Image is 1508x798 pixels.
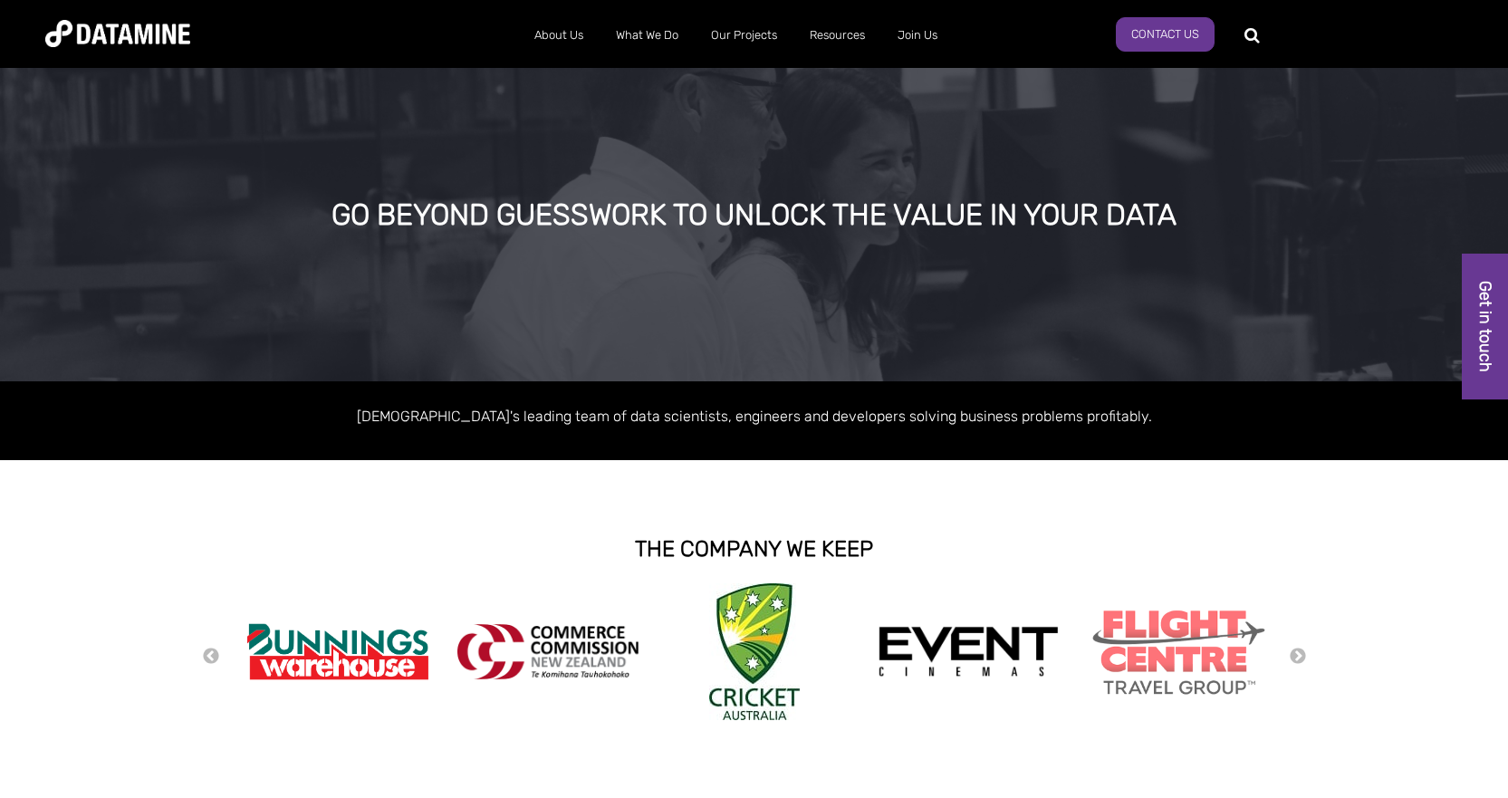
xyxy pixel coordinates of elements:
a: What We Do [600,12,695,59]
a: Join Us [881,12,954,59]
img: Bunnings Warehouse [247,618,428,686]
button: Next [1289,647,1307,667]
div: GO BEYOND GUESSWORK TO UNLOCK THE VALUE IN YOUR DATA [174,199,1334,232]
img: Cricket Australia [709,583,800,720]
a: Contact Us [1116,17,1215,52]
a: Get in touch [1462,254,1508,399]
p: [DEMOGRAPHIC_DATA]'s leading team of data scientists, engineers and developers solving business p... [238,404,1271,428]
strong: THE COMPANY WE KEEP [635,536,873,562]
button: Previous [202,647,220,667]
img: event cinemas [878,626,1059,678]
img: commercecommission [457,624,639,679]
img: Flight Centre [1088,605,1269,698]
img: Datamine [45,20,190,47]
a: About Us [518,12,600,59]
a: Our Projects [695,12,793,59]
a: Resources [793,12,881,59]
